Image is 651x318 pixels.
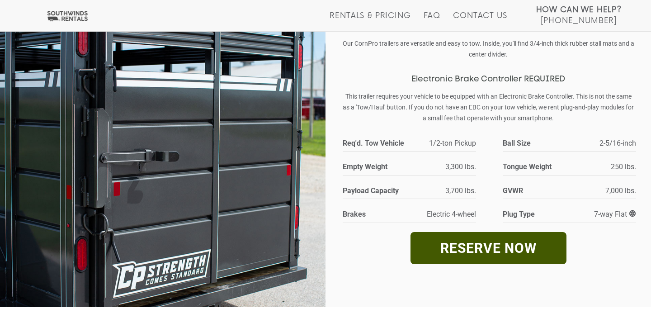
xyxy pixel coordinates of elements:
[503,161,565,173] strong: Tongue Weight
[541,16,617,25] span: [PHONE_NUMBER]
[503,137,578,149] strong: Ball Size
[330,11,410,31] a: Rentals & Pricing
[343,185,405,197] strong: Payload Capacity
[343,161,405,173] strong: Empty Weight
[424,11,441,31] a: FAQ
[503,208,565,220] strong: Plug Type
[45,10,90,22] img: Southwinds Rentals Logo
[341,75,635,84] h3: Electronic Brake Controller REQUIRED
[341,91,635,123] p: This trailer requires your vehicle to be equipped with an Electronic Brake Controller. This is no...
[536,5,622,14] strong: How Can We Help?
[599,139,636,147] span: 2-5/16-inch
[429,139,476,147] span: 1/2-ton Pickup
[343,208,405,220] strong: Brakes
[453,11,507,31] a: Contact Us
[445,162,476,171] span: 3,300 lbs.
[343,137,418,149] strong: Req'd. Tow Vehicle
[410,232,566,264] a: RESERVE NOW
[427,210,476,218] span: Electric 4-wheel
[605,186,636,195] span: 7,000 lbs.
[503,185,565,197] strong: GVWR
[594,210,636,218] span: 7-way Flat
[445,186,476,195] span: 3,700 lbs.
[536,5,622,24] a: How Can We Help? [PHONE_NUMBER]
[611,162,636,171] span: 250 lbs.
[341,38,635,60] p: Our CornPro trailers are versatile and easy to tow. Inside, you'll find 3/4-inch thick rubber sta...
